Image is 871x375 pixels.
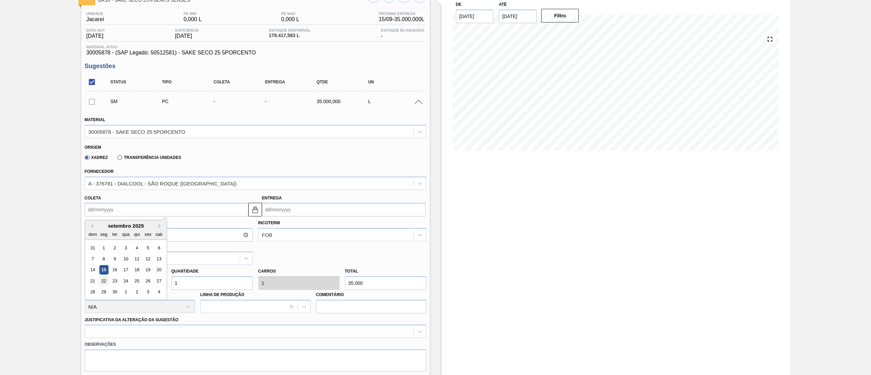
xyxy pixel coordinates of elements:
[99,254,108,263] div: Choose segunda-feira, 8 de setembro de 2025
[85,218,253,228] label: Hora Entrega
[379,12,424,16] span: Próxima Entrega
[262,232,273,238] div: FOB
[143,288,152,297] div: Choose sexta-feira, 3 de outubro de 2025
[86,50,425,56] span: 30005878 - (SAP Legado: 50512581) - SAKE SECO 25 5PORCENTO
[154,265,163,275] div: Choose sábado, 20 de setembro de 2025
[154,243,163,252] div: Choose sábado, 6 de setembro de 2025
[121,243,130,252] div: Choose quarta-feira, 3 de setembro de 2025
[88,230,97,239] div: dom
[159,224,163,228] button: Next Month
[109,99,168,104] div: Sugestão Manual
[143,254,152,263] div: Choose sexta-feira, 12 de setembro de 2025
[132,230,141,239] div: qui
[110,230,119,239] div: ter
[87,242,164,297] div: month 2025-09
[315,80,374,84] div: Qtde
[160,99,219,104] div: Pedido de Compra
[117,155,181,160] label: Transferência Unidades
[499,2,507,7] label: Até
[86,12,104,16] span: Unidade
[88,276,97,286] div: Choose domingo, 21 de setembro de 2025
[499,10,537,23] input: dd/mm/yyyy
[85,155,108,160] label: Xadrez
[315,99,374,104] div: 35.000,000
[183,12,201,16] span: PE MIN
[258,269,276,274] label: Carros
[85,223,167,229] div: setembro 2025
[143,276,152,286] div: Choose sexta-feira, 26 de setembro de 2025
[171,269,199,274] label: Quantidade
[316,290,426,300] label: Comentário
[143,265,152,275] div: Choose sexta-feira, 19 de setembro de 2025
[541,9,579,22] button: Filtro
[99,243,108,252] div: Choose segunda-feira, 1 de setembro de 2025
[99,288,108,297] div: Choose segunda-feira, 29 de setembro de 2025
[88,224,93,228] button: Previous Month
[251,206,259,214] img: locked
[366,80,425,84] div: UN
[99,230,108,239] div: seg
[175,33,199,39] span: [DATE]
[160,80,219,84] div: Tipo
[85,203,248,216] input: dd/mm/yyyy
[381,28,424,32] span: Estoque Bloqueado
[200,292,245,297] label: Linha de Produção
[248,203,262,216] button: locked
[85,317,179,322] label: Justificativa da Alteração da Sugestão
[183,16,201,22] span: 0,000 L
[85,340,426,349] label: Observações
[132,288,141,297] div: Choose quinta-feira, 2 de outubro de 2025
[88,265,97,275] div: Choose domingo, 14 de setembro de 2025
[281,12,299,16] span: PE MAX
[175,28,199,32] span: Suficiência
[110,276,119,286] div: Choose terça-feira, 23 de setembro de 2025
[143,243,152,252] div: Choose sexta-feira, 5 de setembro de 2025
[85,63,426,70] h3: Sugestões
[212,99,270,104] div: -
[110,288,119,297] div: Choose terça-feira, 30 de setembro de 2025
[85,145,101,150] label: Origem
[121,230,130,239] div: qua
[132,276,141,286] div: Choose quinta-feira, 25 de setembro de 2025
[121,254,130,263] div: Choose quarta-feira, 10 de setembro de 2025
[88,129,185,134] div: 30005878 - SAKE SECO 25 5PORCENTO
[86,45,425,49] span: Material ativo
[456,2,462,7] label: De
[262,203,426,216] input: dd/mm/yyyy
[88,288,97,297] div: Choose domingo, 28 de setembro de 2025
[121,288,130,297] div: Choose quarta-feira, 1 de outubro de 2025
[269,28,311,32] span: Estoque Disponível
[110,254,119,263] div: Choose terça-feira, 9 de setembro de 2025
[154,230,163,239] div: sab
[85,196,101,200] label: Coleta
[99,265,108,275] div: Choose segunda-feira, 15 de setembro de 2025
[132,265,141,275] div: Choose quinta-feira, 18 de setembro de 2025
[99,276,108,286] div: Choose segunda-feira, 22 de setembro de 2025
[269,33,311,38] span: 179.417,583 L
[281,16,299,22] span: 0,000 L
[132,243,141,252] div: Choose quinta-feira, 4 de setembro de 2025
[154,276,163,286] div: Choose sábado, 27 de setembro de 2025
[456,10,494,23] input: dd/mm/yyyy
[86,33,105,39] span: [DATE]
[154,288,163,297] div: Choose sábado, 4 de outubro de 2025
[110,243,119,252] div: Choose terça-feira, 2 de setembro de 2025
[88,243,97,252] div: Choose domingo, 31 de agosto de 2025
[345,269,358,274] label: Total
[262,196,282,200] label: Entrega
[85,117,105,122] label: Material
[110,265,119,275] div: Choose terça-feira, 16 de setembro de 2025
[143,230,152,239] div: sex
[88,180,237,186] div: A - 376781 - DIALCOOL - SÃO ROQUE ([GEOGRAPHIC_DATA])
[85,169,114,174] label: Fornecedor
[379,28,426,39] div: -
[86,16,104,22] span: Jacareí
[366,99,425,104] div: L
[88,254,97,263] div: Choose domingo, 7 de setembro de 2025
[258,221,280,225] label: Incoterm
[263,80,322,84] div: Entrega
[109,80,168,84] div: Status
[263,99,322,104] div: -
[132,254,141,263] div: Choose quinta-feira, 11 de setembro de 2025
[86,28,105,32] span: Data out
